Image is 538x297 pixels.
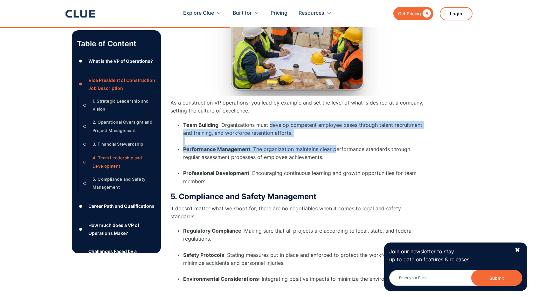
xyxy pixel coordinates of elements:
div: ○ [81,101,89,110]
a: ○2. Operational Oversight and Project Management [81,119,156,134]
li: : Integrating positive impacts to minimize the environmental impact. [183,275,425,283]
a: Get Pricing [393,7,433,20]
li: : Organizations must develop competent employee bases through talent recruitment and training, an... [183,121,425,145]
li: : Making sure that all projects are according to local, state, and federal regulations. [183,227,425,251]
div: Challenges Faced by a Construction VP Operations [88,247,156,263]
div: ● [77,251,85,260]
div: Built for [233,3,259,23]
div: How much does a VP of Operations Make? [88,221,156,237]
a: ●What is the VP of Operations? [77,56,156,66]
p: As a construction VP operations, you lead by example and set the level of what is desired at a co... [170,99,425,115]
strong: Safety Protocols [183,252,224,258]
a: ●Career Path and Qualifications [77,201,156,211]
div: Built for [233,3,252,23]
a: Pricing [271,3,287,23]
a: ○4. Team Leadership and Development [81,154,156,170]
p: It doesn’t matter what we shoot for; there are no negotiables when it comes to legal and safety s... [170,205,425,221]
div: ○ [81,122,89,131]
div: ● [77,201,85,211]
strong: Environmental Considerations [183,276,259,282]
div: 5. Compliance and Safety Management [93,175,156,191]
div: Vice President of Construction Job Description [88,76,156,92]
div: Explore Clue [183,3,222,23]
div: Resources [299,3,324,23]
div: Explore Clue [183,3,214,23]
div: Career Path and Qualifications [88,202,155,210]
div: ○ [81,157,89,167]
div: Resources [299,3,332,23]
strong: Regulatory Compliance [183,228,241,234]
button: Submit [471,270,522,286]
a: ○1. Strategic Leadership and Vision [81,97,156,113]
a: ○3. Financial Stewardship [81,140,156,149]
li: : The organization maintains clear performance standards through regular assessment processes of ... [183,145,425,170]
a: ●Vice President of Construction Job Description [77,76,156,92]
div: 3. Financial Stewardship [93,140,143,148]
a: ●Challenges Faced by a Construction VP Operations [77,247,156,263]
div:  [421,10,431,18]
div: ○ [81,178,89,188]
div: Get Pricing [398,10,421,18]
div: ✖ [515,246,520,254]
div: What is the VP of Operations? [88,57,153,65]
a: ●How much does a VP of Operations Make? [77,221,156,237]
div: ● [77,56,85,66]
p: Table of Content [77,39,156,49]
div: 2. Operational Oversight and Project Management [93,119,156,134]
a: ○5. Compliance and Safety Management [81,175,156,191]
p: Join our newsletter to stay up to date on features & releases [389,248,509,264]
li: : Encouraging continuous learning and growth opportunities for team members. [183,169,425,185]
strong: Professional Development [183,170,249,176]
a: Login [440,7,472,20]
div: ● [77,79,85,89]
div: ● [77,224,85,234]
h3: 5. Compliance and Safety Management [170,192,425,201]
input: Enter your E-mail [389,270,522,286]
strong: Team Building [183,122,218,128]
div: 1. Strategic Leadership and Vision [93,97,156,113]
div: 4. Team Leadership and Development [93,154,156,170]
div: ○ [81,140,89,149]
li: : Stating measures put in place and enforced to protect the workforce and minimize accidents and ... [183,251,425,275]
strong: Performance Management [183,146,250,152]
p: ‍ [170,286,425,294]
